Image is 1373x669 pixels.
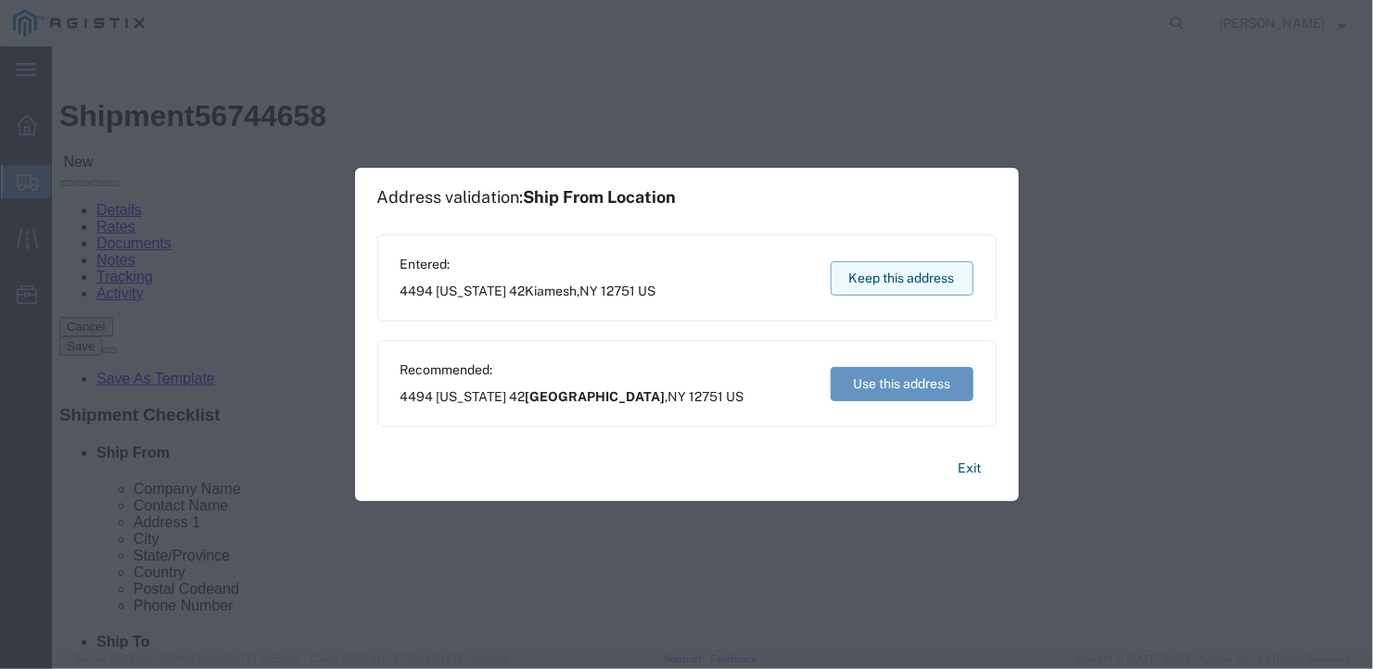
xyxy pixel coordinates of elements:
span: Ship From Location [524,187,677,207]
span: 12751 [602,284,636,298]
span: 12751 [690,389,724,404]
span: Recommended: [400,360,744,380]
button: Keep this address [831,261,973,296]
h1: Address validation: [377,187,677,208]
span: NY [668,389,687,404]
span: 4494 [US_STATE] 42 , [400,387,744,407]
span: Kiamesh [526,284,578,298]
span: US [639,284,656,298]
span: US [727,389,744,404]
span: NY [580,284,599,298]
span: 4494 [US_STATE] 42 , [400,282,656,301]
span: [GEOGRAPHIC_DATA] [526,389,666,404]
button: Exit [944,452,997,485]
span: Entered: [400,255,656,274]
button: Use this address [831,367,973,401]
